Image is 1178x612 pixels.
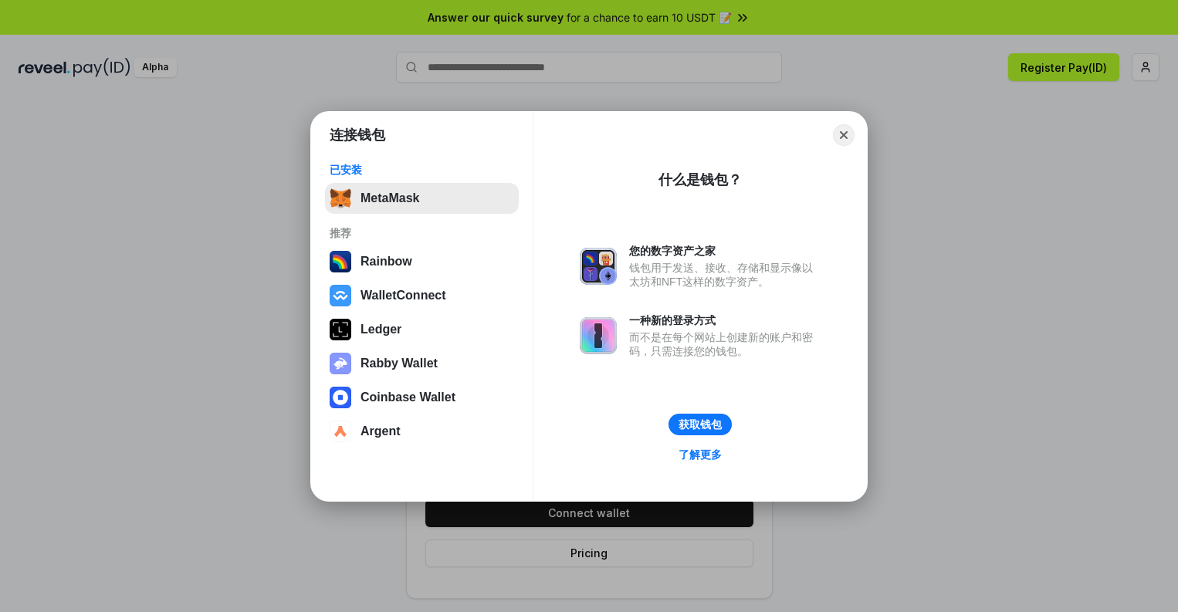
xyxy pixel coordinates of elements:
div: 什么是钱包？ [658,171,742,189]
div: 您的数字资产之家 [629,244,821,258]
img: svg+xml,%3Csvg%20width%3D%22120%22%20height%3D%22120%22%20viewBox%3D%220%200%20120%20120%22%20fil... [330,251,351,272]
div: Ledger [361,323,401,336]
div: 一种新的登录方式 [629,313,821,327]
h1: 连接钱包 [330,126,385,144]
a: 了解更多 [669,445,731,465]
img: svg+xml,%3Csvg%20xmlns%3D%22http%3A%2F%2Fwww.w3.org%2F2000%2Fsvg%22%20width%3D%2228%22%20height%3... [330,319,351,340]
button: MetaMask [325,183,519,214]
div: 钱包用于发送、接收、存储和显示像以太坊和NFT这样的数字资产。 [629,261,821,289]
div: Rainbow [361,255,412,269]
button: Coinbase Wallet [325,382,519,413]
img: svg+xml,%3Csvg%20width%3D%2228%22%20height%3D%2228%22%20viewBox%3D%220%200%2028%2028%22%20fill%3D... [330,421,351,442]
div: 推荐 [330,226,514,240]
button: Ledger [325,314,519,345]
div: Coinbase Wallet [361,391,455,404]
button: Close [833,124,855,146]
div: 而不是在每个网站上创建新的账户和密码，只需连接您的钱包。 [629,330,821,358]
div: 获取钱包 [679,418,722,431]
button: Rabby Wallet [325,348,519,379]
div: 已安装 [330,163,514,177]
img: svg+xml,%3Csvg%20xmlns%3D%22http%3A%2F%2Fwww.w3.org%2F2000%2Fsvg%22%20fill%3D%22none%22%20viewBox... [580,248,617,285]
div: WalletConnect [361,289,446,303]
div: Argent [361,424,401,438]
button: Argent [325,416,519,447]
div: Rabby Wallet [361,357,438,370]
button: 获取钱包 [669,414,732,435]
button: Rainbow [325,246,519,277]
img: svg+xml,%3Csvg%20width%3D%2228%22%20height%3D%2228%22%20viewBox%3D%220%200%2028%2028%22%20fill%3D... [330,285,351,306]
button: WalletConnect [325,280,519,311]
img: svg+xml,%3Csvg%20width%3D%2228%22%20height%3D%2228%22%20viewBox%3D%220%200%2028%2028%22%20fill%3D... [330,387,351,408]
div: MetaMask [361,191,419,205]
img: svg+xml,%3Csvg%20fill%3D%22none%22%20height%3D%2233%22%20viewBox%3D%220%200%2035%2033%22%20width%... [330,188,351,209]
img: svg+xml,%3Csvg%20xmlns%3D%22http%3A%2F%2Fwww.w3.org%2F2000%2Fsvg%22%20fill%3D%22none%22%20viewBox... [330,353,351,374]
img: svg+xml,%3Csvg%20xmlns%3D%22http%3A%2F%2Fwww.w3.org%2F2000%2Fsvg%22%20fill%3D%22none%22%20viewBox... [580,317,617,354]
div: 了解更多 [679,448,722,462]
